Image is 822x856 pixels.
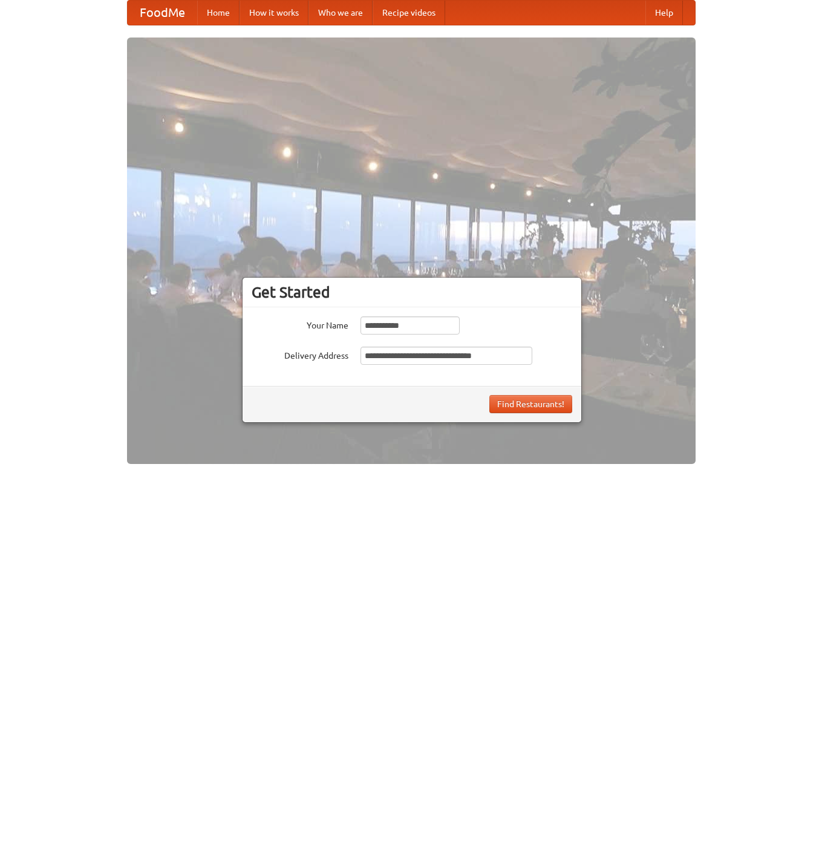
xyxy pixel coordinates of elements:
button: Find Restaurants! [489,395,572,413]
label: Delivery Address [252,347,348,362]
a: Help [645,1,683,25]
a: Recipe videos [373,1,445,25]
a: Home [197,1,240,25]
a: FoodMe [128,1,197,25]
h3: Get Started [252,283,572,301]
label: Your Name [252,316,348,332]
a: Who we are [308,1,373,25]
a: How it works [240,1,308,25]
